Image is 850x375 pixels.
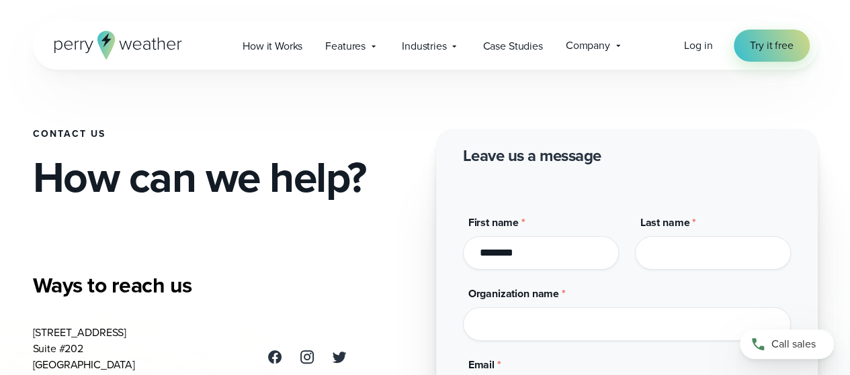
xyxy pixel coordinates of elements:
span: Industries [402,38,446,54]
span: Company [566,38,610,54]
a: Try it free [734,30,809,62]
h3: Ways to reach us [33,272,347,299]
span: Log in [684,38,712,53]
span: Last name [640,215,690,230]
a: Case Studies [471,32,554,60]
span: Call sales [771,336,816,352]
span: How it Works [243,38,302,54]
a: How it Works [231,32,314,60]
h2: Leave us a message [463,145,601,166]
span: Email [468,357,495,372]
span: Try it free [750,38,793,54]
span: Organization name [468,286,559,301]
span: Case Studies [482,38,542,54]
span: First name [468,215,519,230]
h2: How can we help? [33,156,415,199]
span: Features [325,38,366,54]
h1: Contact Us [33,129,415,140]
a: Log in [684,38,712,54]
a: Call sales [740,329,834,359]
